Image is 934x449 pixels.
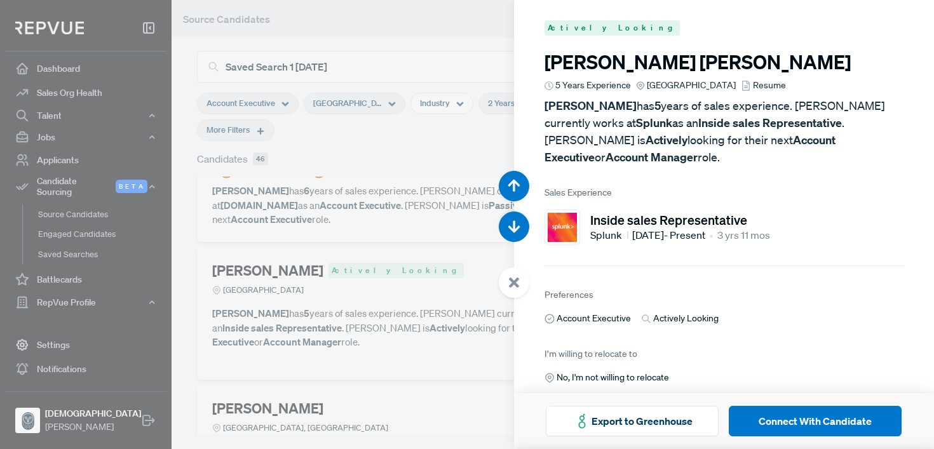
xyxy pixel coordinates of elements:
[545,98,637,113] strong: [PERSON_NAME]
[545,51,904,74] h3: [PERSON_NAME] [PERSON_NAME]
[545,289,593,300] span: Preferences
[741,79,786,92] a: Resume
[545,348,637,359] span: I’m willing to relocate to
[606,150,698,164] strong: Account Manager
[632,227,705,243] span: [DATE] - Present
[647,79,736,92] span: [GEOGRAPHIC_DATA]
[698,116,842,130] strong: Inside sales Representative
[557,312,631,325] span: Account Executive
[557,371,669,384] span: No, I'm not willing to relocate
[545,20,680,36] span: Actively Looking
[709,227,713,243] article: •
[555,79,631,92] span: 5 Years Experience
[646,133,687,147] strong: Actively
[546,406,719,436] button: Export to Greenhouse
[590,227,628,243] span: Splunk
[636,116,672,130] strong: Splunk
[590,212,770,227] h5: Inside sales Representative
[753,79,786,92] span: Resume
[545,97,904,166] p: has years of sales experience. [PERSON_NAME] currently works at as an . [PERSON_NAME] is looking ...
[654,98,661,113] strong: 5
[545,186,904,199] span: Sales Experience
[729,406,902,436] button: Connect With Candidate
[548,213,577,242] img: Splunk
[653,312,719,325] span: Actively Looking
[717,227,770,243] span: 3 yrs 11 mos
